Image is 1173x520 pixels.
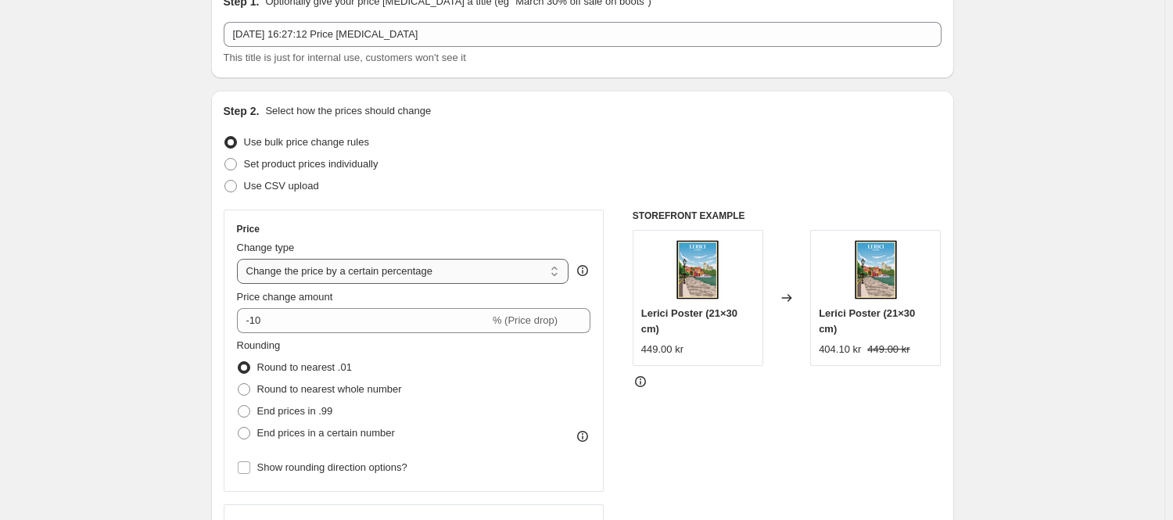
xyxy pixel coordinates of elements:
span: Use bulk price change rules [244,136,369,148]
span: Use CSV upload [244,180,319,192]
h3: Price [237,223,260,235]
span: Round to nearest .01 [257,361,352,373]
span: Lerici Poster (21×30 cm) [641,307,737,335]
input: 30% off holiday sale [224,22,942,47]
span: This title is just for internal use, customers won't see it [224,52,466,63]
span: Price change amount [237,291,333,303]
div: 449.00 kr [641,342,683,357]
strike: 449.00 kr [867,342,909,357]
span: Rounding [237,339,281,351]
h2: Step 2. [224,103,260,119]
div: help [575,263,590,278]
span: End prices in .99 [257,405,333,417]
img: lerici-poster_80x.jpg [845,238,907,301]
div: 404.10 kr [819,342,861,357]
img: lerici-poster_80x.jpg [666,238,729,301]
span: Lerici Poster (21×30 cm) [819,307,915,335]
span: Show rounding direction options? [257,461,407,473]
span: End prices in a certain number [257,427,395,439]
p: Select how the prices should change [265,103,431,119]
span: Set product prices individually [244,158,378,170]
span: Change type [237,242,295,253]
span: Round to nearest whole number [257,383,402,395]
input: -15 [237,308,490,333]
h6: STOREFRONT EXAMPLE [633,210,942,222]
span: % (Price drop) [493,314,558,326]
